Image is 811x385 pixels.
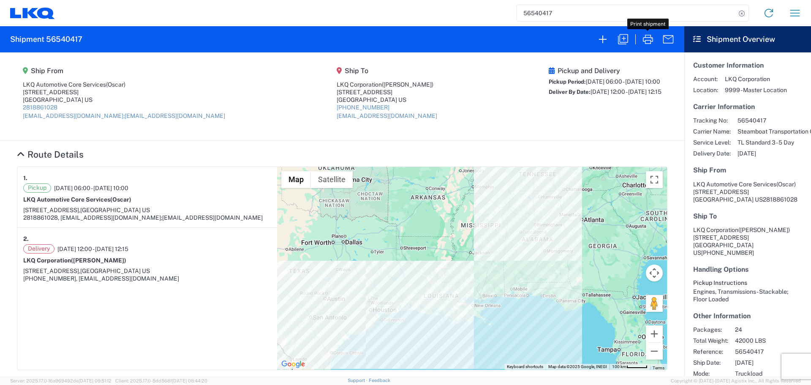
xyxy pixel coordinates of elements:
[735,370,807,377] span: Truckload
[693,348,728,355] span: Reference:
[693,337,728,344] span: Total Weight:
[337,67,437,75] h5: Ship To
[735,337,807,344] span: 42000 LBS
[693,139,731,146] span: Service Level:
[735,348,807,355] span: 56540417
[693,166,802,174] h5: Ship From
[23,81,225,88] div: LKQ Automotive Core Services
[23,257,126,264] strong: LKQ Corporation
[591,88,661,95] span: [DATE] 12:00 - [DATE] 12:15
[684,26,811,52] header: Shipment Overview
[738,227,790,233] span: ([PERSON_NAME])
[348,378,369,383] a: Support
[693,180,802,203] address: [GEOGRAPHIC_DATA] US
[693,312,802,320] h5: Other Information
[23,207,80,213] span: [STREET_ADDRESS],
[337,96,437,104] div: [GEOGRAPHIC_DATA] US
[337,88,437,96] div: [STREET_ADDRESS]
[110,196,131,203] span: (Oscar)
[646,343,663,360] button: Zoom out
[693,326,728,333] span: Packages:
[549,67,661,75] h5: Pickup and Delivery
[693,288,802,303] div: Engines, Transmissions - Stackable; Floor Loaded
[610,364,650,370] button: Map Scale: 100 km per 46 pixels
[23,173,27,183] strong: 1.
[646,171,663,188] button: Toggle fullscreen view
[311,171,353,188] button: Show satellite imagery
[612,364,626,369] span: 100 km
[693,75,718,83] span: Account:
[693,117,731,124] span: Tracking No:
[337,104,389,111] a: [PHONE_NUMBER]
[735,359,807,366] span: [DATE]
[54,184,128,192] span: [DATE] 06:00 - [DATE] 10:00
[507,364,543,370] button: Keyboard shortcuts
[23,96,225,104] div: [GEOGRAPHIC_DATA] US
[693,128,731,135] span: Carrier Name:
[23,112,225,119] a: [EMAIL_ADDRESS][DOMAIN_NAME];[EMAIL_ADDRESS][DOMAIN_NAME]
[693,359,728,366] span: Ship Date:
[172,378,207,383] span: [DATE] 08:44:20
[17,149,84,160] a: Hide Details
[693,188,749,195] span: [STREET_ADDRESS]
[725,86,787,94] span: 9999 - Master Location
[23,234,29,244] strong: 2.
[57,245,128,253] span: [DATE] 12:00 - [DATE] 12:15
[735,326,807,333] span: 24
[671,377,801,385] span: Copyright © [DATE]-[DATE] Agistix Inc., All Rights Reserved
[337,112,437,119] a: [EMAIL_ADDRESS][DOMAIN_NAME]
[763,196,797,203] span: 2818861028
[23,88,225,96] div: [STREET_ADDRESS]
[279,359,307,370] a: Open this area in Google Maps (opens a new window)
[693,227,790,241] span: LKQ Corporation [STREET_ADDRESS]
[281,171,311,188] button: Show street map
[693,279,802,287] h6: Pickup Instructions
[646,325,663,342] button: Zoom in
[23,275,271,282] div: [PHONE_NUMBER], [EMAIL_ADDRESS][DOMAIN_NAME]
[23,67,225,75] h5: Ship From
[369,378,390,383] a: Feedback
[115,378,207,383] span: Client: 2025.17.0-5dd568f
[693,61,802,69] h5: Customer Information
[693,86,718,94] span: Location:
[586,78,660,85] span: [DATE] 06:00 - [DATE] 10:00
[23,244,54,254] span: Delivery
[71,257,126,264] span: ([PERSON_NAME])
[337,81,437,88] div: LKQ Corporation
[693,370,728,377] span: Mode:
[23,214,271,221] div: 2818861028, [EMAIL_ADDRESS][DOMAIN_NAME];[EMAIL_ADDRESS][DOMAIN_NAME]
[10,378,112,383] span: Server: 2025.17.0-16a969492de
[701,249,754,256] span: [PHONE_NUMBER]
[279,359,307,370] img: Google
[646,295,663,312] button: Drag Pegman onto the map to open Street View
[80,207,150,213] span: [GEOGRAPHIC_DATA] US
[382,81,433,88] span: ([PERSON_NAME])
[693,103,802,111] h5: Carrier Information
[693,181,776,188] span: LKQ Automotive Core Services
[79,378,112,383] span: [DATE] 09:51:12
[646,265,663,281] button: Map camera controls
[693,150,731,157] span: Delivery Date:
[517,5,736,21] input: Shipment, tracking or reference number
[549,79,586,85] span: Pickup Period:
[80,268,150,274] span: [GEOGRAPHIC_DATA] US
[693,212,802,220] h5: Ship To
[548,364,607,369] span: Map data ©2025 Google, INEGI
[23,183,51,193] span: Pickup
[106,81,125,88] span: (Oscar)
[10,34,82,44] h2: Shipment 56540417
[23,196,131,203] strong: LKQ Automotive Core Services
[23,268,80,274] span: [STREET_ADDRESS],
[23,104,57,111] a: 2818861028
[725,75,787,83] span: LKQ Corporation
[653,366,664,370] a: Terms
[693,226,802,257] address: [GEOGRAPHIC_DATA] US
[776,181,796,188] span: (Oscar)
[693,265,802,273] h5: Handling Options
[549,89,591,95] span: Deliver By Date:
